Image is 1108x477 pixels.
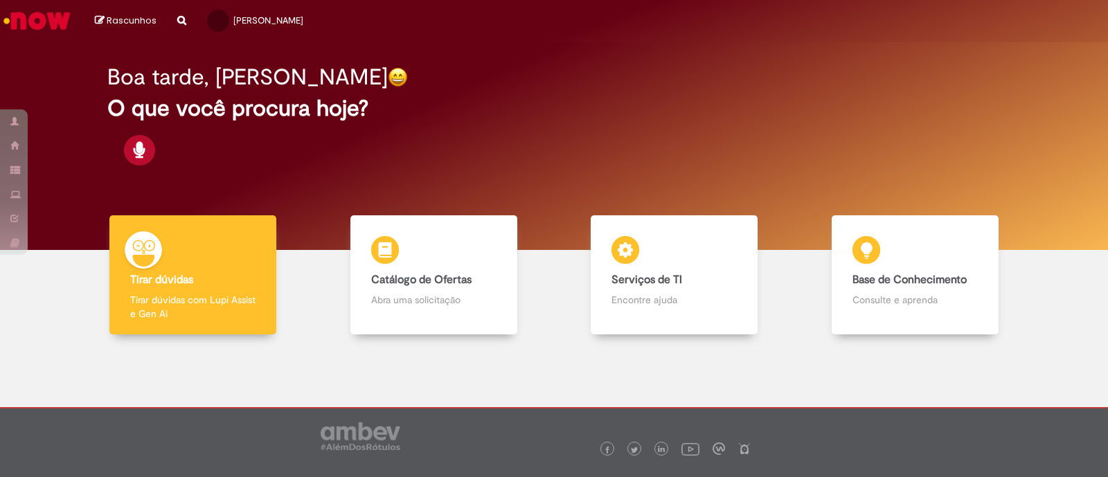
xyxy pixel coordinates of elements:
h2: Boa tarde, [PERSON_NAME] [107,65,388,89]
a: Tirar dúvidas Tirar dúvidas com Lupi Assist e Gen Ai [73,215,314,335]
p: Encontre ajuda [611,293,737,307]
img: logo_footer_workplace.png [713,442,725,455]
a: Serviços de TI Encontre ajuda [554,215,795,335]
a: Base de Conhecimento Consulte e aprenda [795,215,1036,335]
a: Rascunhos [95,15,157,28]
p: Abra uma solicitação [371,293,497,307]
a: Catálogo de Ofertas Abra uma solicitação [314,215,555,335]
img: ServiceNow [1,7,73,35]
span: [PERSON_NAME] [233,15,303,26]
b: Base de Conhecimento [852,273,967,287]
img: logo_footer_twitter.png [631,447,638,453]
b: Tirar dúvidas [130,273,193,287]
img: logo_footer_youtube.png [681,440,699,458]
p: Tirar dúvidas com Lupi Assist e Gen Ai [130,293,256,321]
b: Catálogo de Ofertas [371,273,472,287]
img: logo_footer_linkedin.png [658,446,665,454]
b: Serviços de TI [611,273,682,287]
p: Consulte e aprenda [852,293,978,307]
h2: O que você procura hoje? [107,96,1001,120]
img: logo_footer_ambev_rotulo_gray.png [321,422,400,450]
img: happy-face.png [388,67,408,87]
img: logo_footer_naosei.png [738,442,751,455]
span: Rascunhos [107,14,157,27]
img: logo_footer_facebook.png [604,447,611,453]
